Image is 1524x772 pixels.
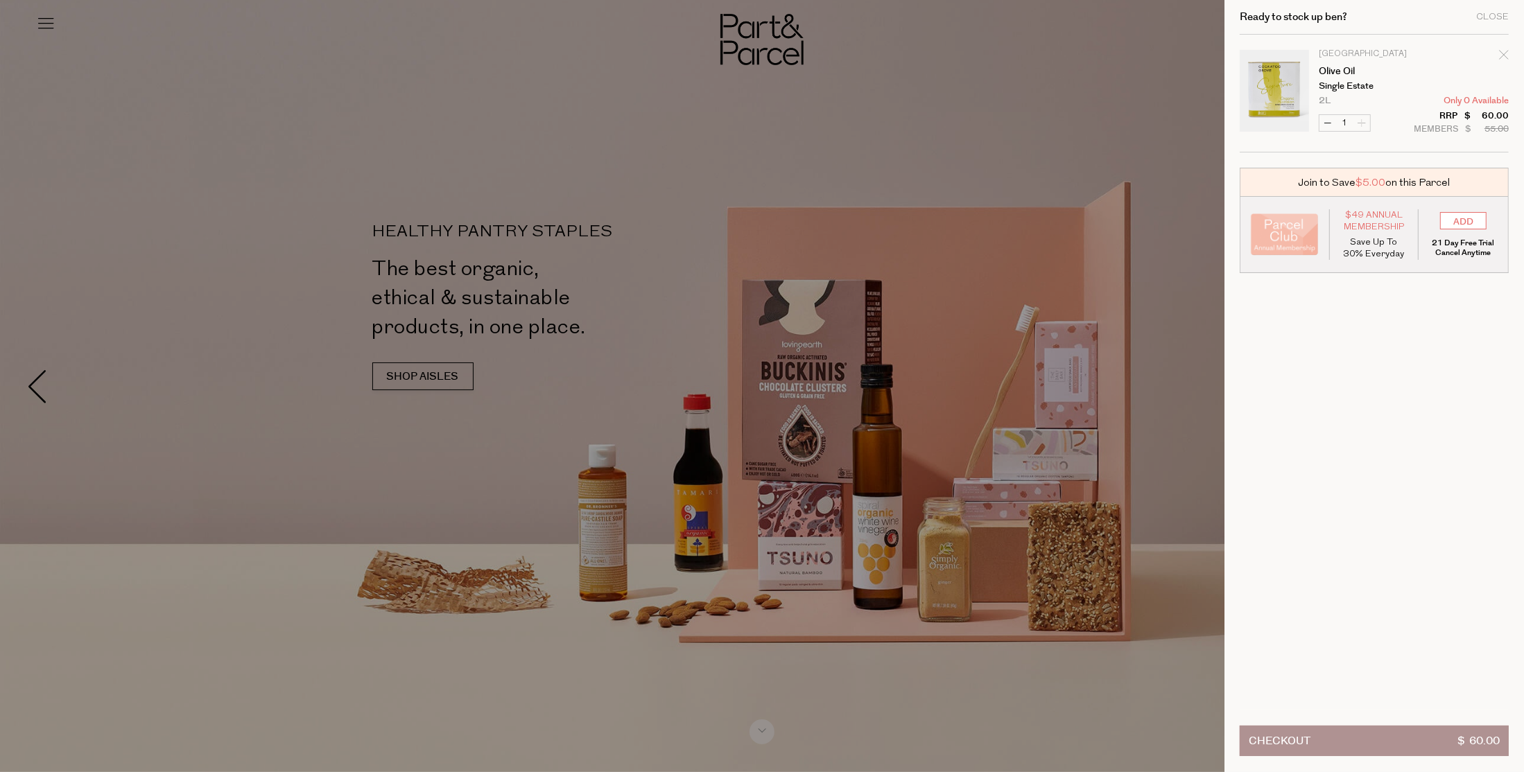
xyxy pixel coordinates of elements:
a: Olive Oil [1319,67,1426,76]
span: $49 Annual Membership [1340,209,1408,233]
span: Checkout [1249,726,1310,755]
p: Single Estate [1319,82,1426,91]
button: Checkout$ 60.00 [1240,726,1509,756]
span: $ 60.00 [1457,726,1500,755]
div: Join to Save on this Parcel [1240,168,1509,197]
p: Save Up To 30% Everyday [1340,236,1408,260]
p: 21 Day Free Trial Cancel Anytime [1429,238,1498,258]
p: [GEOGRAPHIC_DATA] [1319,50,1426,58]
div: Close [1476,12,1509,21]
h2: Ready to stock up ben? [1240,12,1347,22]
span: $5.00 [1356,175,1386,190]
div: Remove Olive Oil [1499,48,1509,67]
span: Only 0 Available [1444,96,1509,105]
input: QTY Olive Oil [1336,115,1353,131]
span: 2L [1319,96,1331,105]
input: ADD [1440,212,1487,229]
